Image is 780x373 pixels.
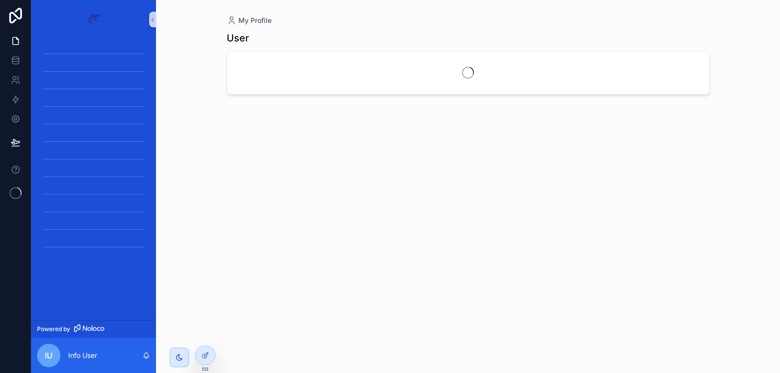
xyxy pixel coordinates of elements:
[45,350,53,361] span: IU
[37,325,70,333] span: Powered by
[227,31,249,45] h1: User
[227,16,272,25] a: My Profile
[68,351,97,360] p: Info User
[31,320,156,338] a: Powered by
[31,39,156,267] div: scrollable content
[238,16,272,25] span: My Profile
[86,12,101,27] img: App logo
